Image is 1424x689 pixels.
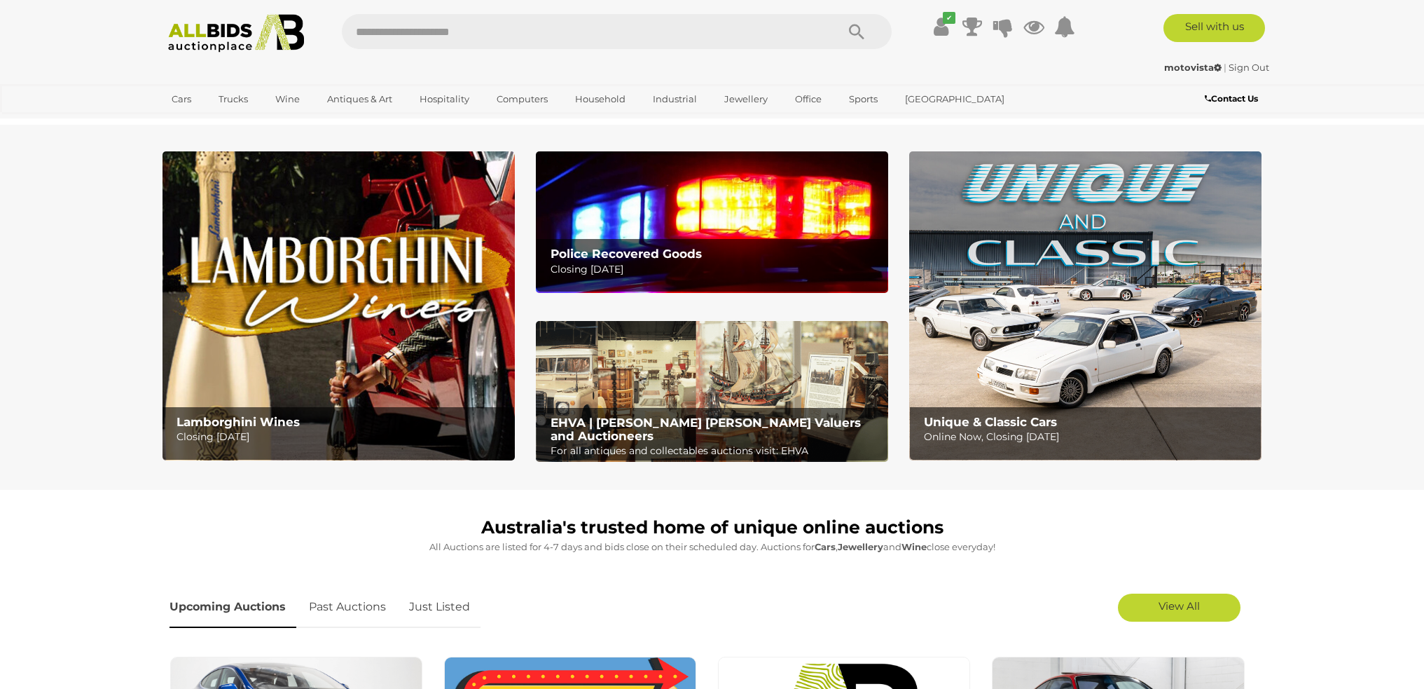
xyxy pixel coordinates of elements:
h1: Australia's trusted home of unique online auctions [170,518,1255,538]
strong: Cars [815,541,836,552]
a: Cars [163,88,200,111]
img: Unique & Classic Cars [909,151,1261,461]
b: Unique & Classic Cars [924,415,1057,429]
a: Unique & Classic Cars Unique & Classic Cars Online Now, Closing [DATE] [909,151,1261,461]
a: Trucks [209,88,257,111]
img: EHVA | Evans Hastings Valuers and Auctioneers [536,321,888,463]
p: Closing [DATE] [551,261,880,278]
a: View All [1118,594,1240,622]
p: Closing [DATE] [177,428,506,446]
a: Office [786,88,831,111]
a: Past Auctions [298,587,396,628]
a: motovista [1164,62,1224,73]
strong: Wine [901,541,927,552]
b: Lamborghini Wines [177,415,300,429]
a: Police Recovered Goods Police Recovered Goods Closing [DATE] [536,151,888,292]
a: Upcoming Auctions [170,587,296,628]
a: [GEOGRAPHIC_DATA] [896,88,1014,111]
b: Contact Us [1205,93,1258,104]
a: Industrial [644,88,706,111]
button: Search [822,14,892,49]
a: Sign Out [1229,62,1269,73]
a: Jewellery [715,88,777,111]
a: EHVA | Evans Hastings Valuers and Auctioneers EHVA | [PERSON_NAME] [PERSON_NAME] Valuers and Auct... [536,321,888,463]
img: Lamborghini Wines [163,151,515,461]
span: View All [1159,599,1200,613]
a: Sports [840,88,887,111]
strong: Jewellery [838,541,883,552]
a: Sell with us [1163,14,1265,42]
a: Hospitality [410,88,478,111]
a: Computers [488,88,557,111]
a: ✔ [931,14,952,39]
strong: motovista [1164,62,1222,73]
a: Contact Us [1205,91,1261,107]
a: Household [566,88,635,111]
p: Online Now, Closing [DATE] [924,428,1254,446]
img: Allbids.com.au [160,14,312,53]
img: Police Recovered Goods [536,151,888,292]
i: ✔ [943,12,955,24]
b: EHVA | [PERSON_NAME] [PERSON_NAME] Valuers and Auctioneers [551,416,861,443]
a: Wine [266,88,309,111]
a: Just Listed [399,587,481,628]
p: For all antiques and collectables auctions visit: EHVA [551,442,880,460]
a: Antiques & Art [318,88,401,111]
b: Police Recovered Goods [551,247,702,261]
span: | [1224,62,1226,73]
a: Lamborghini Wines Lamborghini Wines Closing [DATE] [163,151,515,461]
p: All Auctions are listed for 4-7 days and bids close on their scheduled day. Auctions for , and cl... [170,539,1255,555]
